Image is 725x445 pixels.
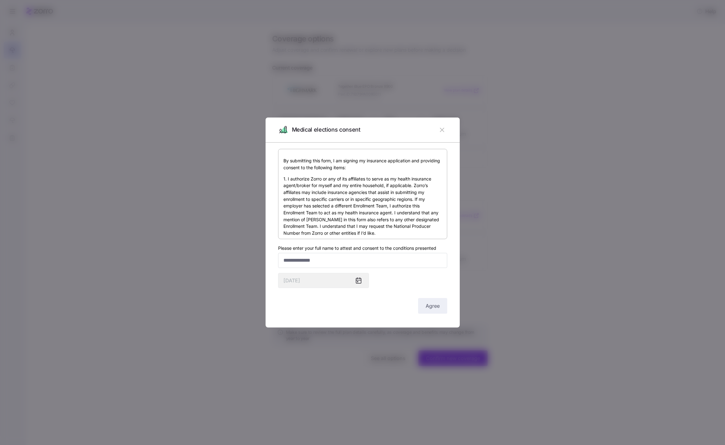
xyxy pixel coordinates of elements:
[283,175,442,237] p: 1. I authorize Zorro or any of its affiliates to serve as my health insurance agent/broker for my...
[278,273,369,288] input: MM/DD/YYYY
[292,125,360,134] span: Medical elections consent
[278,245,436,252] label: Please enter your full name to attest and consent to the conditions presented
[418,298,447,314] button: Agree
[426,302,440,310] span: Agree
[283,157,442,171] p: By submitting this form, I am signing my insurance application and providing consent to the follo...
